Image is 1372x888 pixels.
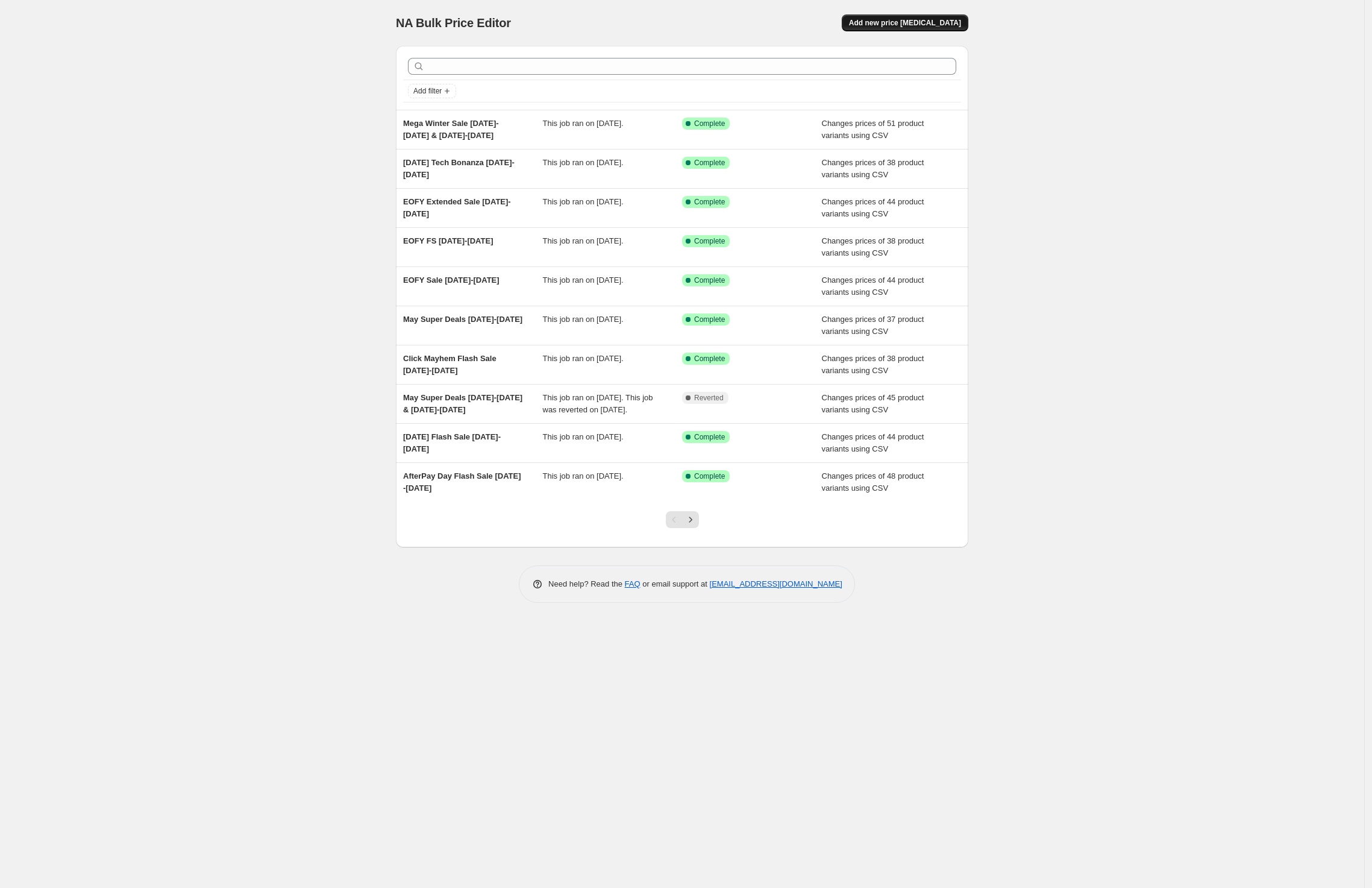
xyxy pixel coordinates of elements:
[543,119,624,128] span: This job ran on [DATE].
[403,119,499,140] span: Mega Winter Sale [DATE]-[DATE] & [DATE]-[DATE]
[694,471,725,481] span: Complete
[694,432,725,442] span: Complete
[694,315,725,324] span: Complete
[822,315,924,336] span: Changes prices of 37 product variants using CSV
[543,236,624,245] span: This job ran on [DATE].
[543,354,624,363] span: This job ran on [DATE].
[849,18,961,28] span: Add new price [MEDICAL_DATA]
[403,393,522,414] span: May Super Deals [DATE]-[DATE] & [DATE]-[DATE]
[543,276,624,285] span: This job ran on [DATE].
[694,158,725,168] span: Complete
[822,119,924,140] span: Changes prices of 51 product variants using CSV
[548,579,625,588] span: Need help? Read the
[625,579,641,588] a: FAQ
[413,86,442,96] span: Add filter
[822,354,924,375] span: Changes prices of 38 product variants using CSV
[822,276,924,297] span: Changes prices of 44 product variants using CSV
[543,158,624,167] span: This job ran on [DATE].
[694,236,725,246] span: Complete
[822,393,924,414] span: Changes prices of 45 product variants using CSV
[822,471,924,493] span: Changes prices of 48 product variants using CSV
[822,197,924,218] span: Changes prices of 44 product variants using CSV
[682,511,699,528] button: Next
[694,119,725,128] span: Complete
[543,197,624,206] span: This job ran on [DATE].
[396,16,511,30] span: NA Bulk Price Editor
[403,276,500,285] span: EOFY Sale [DATE]-[DATE]
[403,315,522,324] span: May Super Deals [DATE]-[DATE]
[403,197,511,218] span: EOFY Extended Sale [DATE]-[DATE]
[543,393,653,414] span: This job ran on [DATE]. This job was reverted on [DATE].
[403,354,496,375] span: Click Mayhem Flash Sale [DATE]-[DATE]
[403,471,521,493] span: AfterPay Day Flash Sale [DATE] -[DATE]
[694,354,725,364] span: Complete
[403,236,493,245] span: EOFY FS [DATE]-[DATE]
[822,432,924,453] span: Changes prices of 44 product variants using CSV
[543,432,624,441] span: This job ran on [DATE].
[822,158,924,179] span: Changes prices of 38 product variants using CSV
[694,276,725,285] span: Complete
[822,236,924,257] span: Changes prices of 38 product variants using CSV
[842,14,968,31] button: Add new price [MEDICAL_DATA]
[543,471,624,480] span: This job ran on [DATE].
[543,315,624,324] span: This job ran on [DATE].
[403,158,515,179] span: [DATE] Tech Bonanza [DATE]-[DATE]
[408,84,456,98] button: Add filter
[641,579,710,588] span: or email support at
[694,197,725,207] span: Complete
[666,511,699,528] nav: Pagination
[694,393,724,403] span: Reverted
[403,432,501,453] span: [DATE] Flash Sale [DATE]-[DATE]
[710,579,842,588] a: [EMAIL_ADDRESS][DOMAIN_NAME]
